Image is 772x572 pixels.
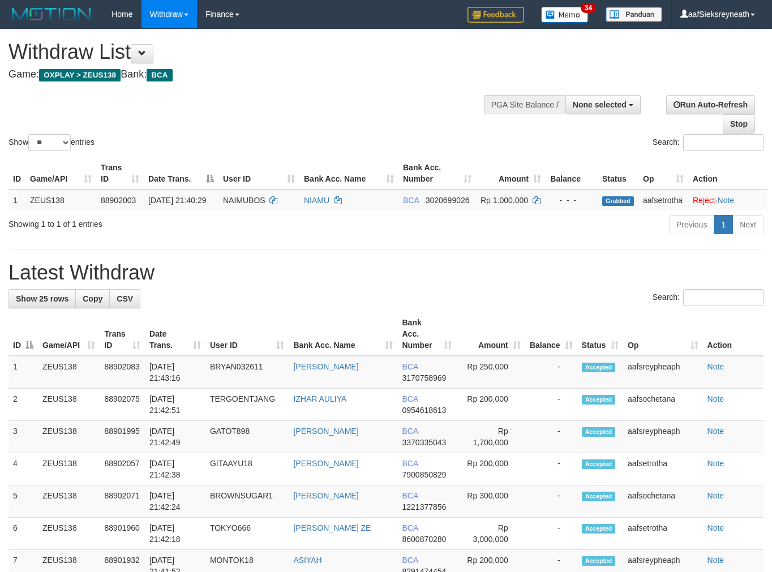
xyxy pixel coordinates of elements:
[481,196,528,205] span: Rp 1.000.000
[25,157,96,190] th: Game/API: activate to sort column ascending
[582,395,616,405] span: Accepted
[100,518,145,550] td: 88901960
[666,95,755,114] a: Run Auto-Refresh
[683,134,764,151] input: Search:
[525,356,577,389] td: -
[8,389,38,421] td: 2
[456,421,525,453] td: Rp 1,700,000
[223,196,265,205] span: NAIMUBOS
[145,518,205,550] td: [DATE] 21:42:18
[582,363,616,372] span: Accepted
[456,312,525,356] th: Amount: activate to sort column ascending
[623,421,703,453] td: aafsreypheaph
[606,7,662,22] img: panduan.png
[109,289,140,308] a: CSV
[218,157,299,190] th: User ID: activate to sort column ascending
[714,215,733,234] a: 1
[456,389,525,421] td: Rp 200,000
[688,190,767,210] td: ·
[456,518,525,550] td: Rp 3,000,000
[402,427,418,436] span: BCA
[8,69,503,80] h4: Game: Bank:
[623,518,703,550] td: aafsetrotha
[38,421,100,453] td: ZEUS138
[669,215,714,234] a: Previous
[525,312,577,356] th: Balance: activate to sort column ascending
[402,491,418,500] span: BCA
[402,502,446,511] span: Copy 1221377856 to clipboard
[598,157,638,190] th: Status
[100,312,145,356] th: Trans ID: activate to sort column ascending
[145,421,205,453] td: [DATE] 21:42:49
[145,356,205,389] td: [DATE] 21:43:16
[145,389,205,421] td: [DATE] 21:42:51
[623,485,703,518] td: aafsochetana
[707,556,724,565] a: Note
[703,312,764,356] th: Action
[573,100,627,109] span: None selected
[38,312,100,356] th: Game/API: activate to sort column ascending
[100,453,145,485] td: 88902057
[581,3,596,13] span: 34
[25,190,96,210] td: ZEUS138
[293,427,358,436] a: [PERSON_NAME]
[577,312,623,356] th: Status: activate to sort column ascending
[723,114,755,134] a: Stop
[101,196,136,205] span: 88902003
[456,485,525,518] td: Rp 300,000
[525,389,577,421] td: -
[100,356,145,389] td: 88902083
[147,69,172,81] span: BCA
[602,196,634,206] span: Grabbed
[623,312,703,356] th: Op: activate to sort column ascending
[205,518,289,550] td: TOKYO666
[205,485,289,518] td: BROWNSUGAR1
[8,41,503,63] h1: Withdraw List
[293,523,371,532] a: [PERSON_NAME] ZE
[403,196,419,205] span: BCA
[582,524,616,534] span: Accepted
[402,535,446,544] span: Copy 8600870280 to clipboard
[550,195,593,206] div: - - -
[304,196,329,205] a: NIAMU
[718,196,735,205] a: Note
[8,453,38,485] td: 4
[38,485,100,518] td: ZEUS138
[402,394,418,403] span: BCA
[456,453,525,485] td: Rp 200,000
[402,459,418,468] span: BCA
[8,190,25,210] td: 1
[653,134,764,151] label: Search:
[565,95,641,114] button: None selected
[398,157,476,190] th: Bank Acc. Number: activate to sort column ascending
[28,134,71,151] select: Showentries
[205,421,289,453] td: GATOT898
[688,157,767,190] th: Action
[402,470,446,479] span: Copy 7900850829 to clipboard
[83,294,102,303] span: Copy
[293,362,358,371] a: [PERSON_NAME]
[426,196,470,205] span: Copy 3020699026 to clipboard
[16,294,68,303] span: Show 25 rows
[8,289,76,308] a: Show 25 rows
[397,312,456,356] th: Bank Acc. Number: activate to sort column ascending
[205,312,289,356] th: User ID: activate to sort column ascending
[402,406,446,415] span: Copy 0954618613 to clipboard
[8,6,95,23] img: MOTION_logo.png
[484,95,565,114] div: PGA Site Balance /
[100,389,145,421] td: 88902075
[38,453,100,485] td: ZEUS138
[144,157,218,190] th: Date Trans.: activate to sort column descending
[75,289,110,308] a: Copy
[402,556,418,565] span: BCA
[582,492,616,501] span: Accepted
[456,356,525,389] td: Rp 250,000
[289,312,397,356] th: Bank Acc. Name: activate to sort column ascending
[468,7,524,23] img: Feedback.jpg
[145,453,205,485] td: [DATE] 21:42:38
[402,438,446,447] span: Copy 3370335043 to clipboard
[205,356,289,389] td: BRYAN032611
[100,421,145,453] td: 88901995
[732,215,764,234] a: Next
[623,453,703,485] td: aafsetrotha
